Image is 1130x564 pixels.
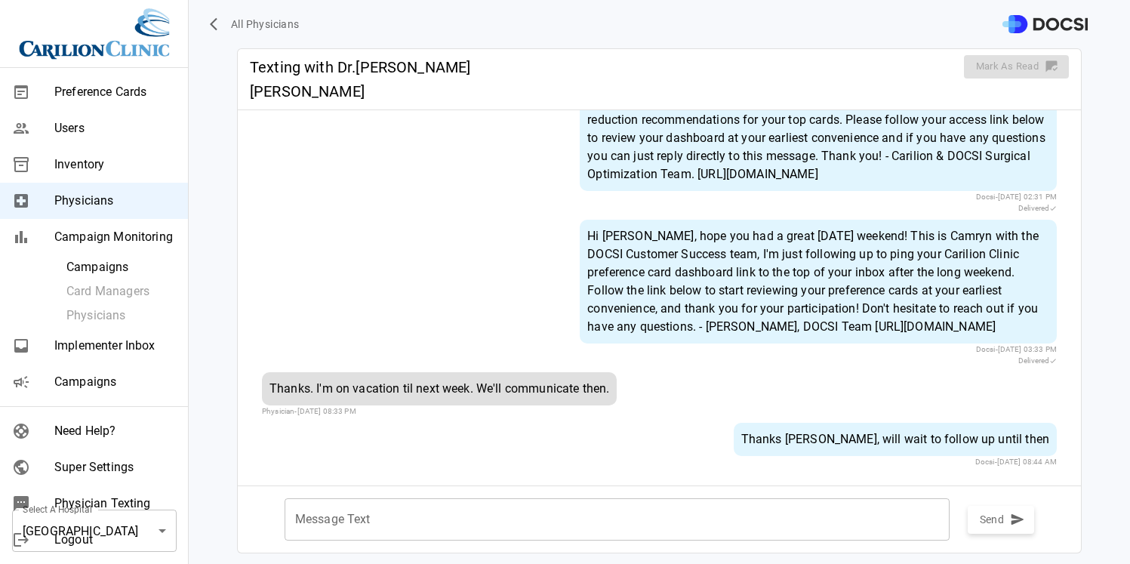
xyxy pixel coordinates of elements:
span: Need Help? [54,422,176,440]
img: DOCSI Logo [1002,15,1088,34]
span: Physicians [54,192,176,210]
div: Thanks. I'm on vacation til next week. We'll communicate then. [262,372,617,405]
div: Docsi - [DATE] 03:33 PM [580,344,1057,366]
span: Physician Texting [54,495,176,513]
button: Send [968,506,1035,534]
span: Preference Cards [54,83,176,101]
span: Inventory [54,156,176,174]
label: Select A Hospital [23,503,92,516]
div: Docsi - [DATE] 02:31 PM [580,191,1057,214]
h6: Texting with Dr. [PERSON_NAME] [PERSON_NAME] [250,55,577,103]
p: Delivered [1018,355,1049,366]
div: Thanks [PERSON_NAME], will wait to follow up until then [734,423,1057,456]
span: Users [54,119,176,137]
div: Docsi - [DATE] 08:44 AM [734,456,1057,467]
span: Super Settings [54,458,176,476]
div: Hi [PERSON_NAME], hope you had a great [DATE] weekend! This is Camryn with the DOCSI Customer Suc... [580,220,1057,344]
span: Campaigns [54,373,176,391]
button: All Physicians [207,11,306,39]
div: Physician - [DATE] 08:33 PM [262,405,617,417]
span: Campaigns [66,258,176,276]
span: All Physicians [231,15,300,34]
div: [GEOGRAPHIC_DATA] [12,510,177,552]
span: Campaign Monitoring [54,228,176,246]
p: Delivered [1018,202,1049,214]
img: Site Logo [19,8,170,60]
span: Implementer Inbox [54,337,176,355]
div: Good afternoon [PERSON_NAME], the Carilion team is excited to share your preference card dashboar... [580,49,1057,191]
